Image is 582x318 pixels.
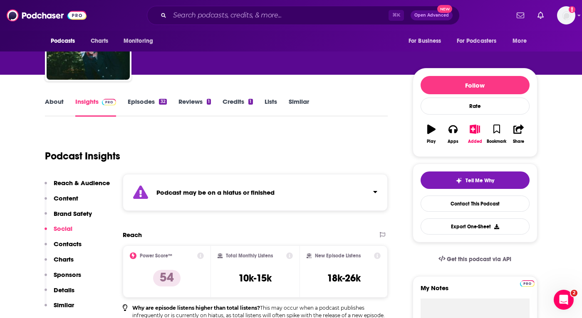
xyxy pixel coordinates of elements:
[140,253,172,259] h2: Power Score™
[54,179,110,187] p: Reach & Audience
[421,171,530,189] button: tell me why sparkleTell Me Why
[45,271,81,286] button: Sponsors
[45,150,120,162] h1: Podcast Insights
[54,255,74,263] p: Charts
[7,7,87,23] img: Podchaser - Follow, Share and Rate Podcasts
[54,240,82,248] p: Contacts
[123,174,388,211] section: Click to expand status details
[45,301,74,316] button: Similar
[45,225,72,240] button: Social
[571,290,577,296] span: 2
[265,98,277,117] a: Lists
[45,210,92,225] button: Brand Safety
[45,194,78,210] button: Content
[170,9,389,22] input: Search podcasts, credits, & more...
[456,177,462,184] img: tell me why sparkle
[520,280,535,287] img: Podchaser Pro
[178,98,211,117] a: Reviews1
[414,13,449,17] span: Open Advanced
[45,255,74,271] button: Charts
[54,225,72,232] p: Social
[207,99,211,105] div: 1
[118,33,164,49] button: open menu
[457,35,497,47] span: For Podcasters
[432,249,518,269] a: Get this podcast via API
[421,284,530,298] label: My Notes
[437,5,452,13] span: New
[468,139,482,144] div: Added
[451,33,509,49] button: open menu
[248,99,253,105] div: 1
[54,301,74,309] p: Similar
[569,6,575,13] svg: Add a profile image
[51,35,75,47] span: Podcasts
[447,256,511,263] span: Get this podcast via API
[557,6,575,24] img: User Profile
[156,188,275,196] strong: Podcast may be on a hiatus or finished
[289,98,309,117] a: Similar
[466,177,494,184] span: Tell Me Why
[45,240,82,255] button: Contacts
[520,279,535,287] a: Pro website
[123,231,142,239] h2: Reach
[132,305,260,311] b: Why are episode listens higher than total listens?
[45,33,86,49] button: open menu
[315,253,361,259] h2: New Episode Listens
[54,194,78,202] p: Content
[411,10,453,20] button: Open AdvancedNew
[421,218,530,235] button: Export One-Sheet
[507,33,537,49] button: open menu
[513,8,528,22] a: Show notifications dropdown
[45,98,64,117] a: About
[153,270,181,286] p: 54
[421,119,442,149] button: Play
[45,286,74,301] button: Details
[403,33,452,49] button: open menu
[54,210,92,218] p: Brand Safety
[327,272,361,284] h3: 18k-26k
[223,98,253,117] a: Credits1
[421,76,530,94] button: Follow
[513,139,524,144] div: Share
[159,99,166,105] div: 32
[464,119,485,149] button: Added
[54,271,81,279] p: Sponsors
[147,6,460,25] div: Search podcasts, credits, & more...
[421,196,530,212] a: Contact This Podcast
[128,98,166,117] a: Episodes32
[442,119,464,149] button: Apps
[85,33,114,49] a: Charts
[409,35,441,47] span: For Business
[427,139,436,144] div: Play
[389,10,404,21] span: ⌘ K
[557,6,575,24] button: Show profile menu
[534,8,547,22] a: Show notifications dropdown
[238,272,272,284] h3: 10k-15k
[75,98,116,117] a: InsightsPodchaser Pro
[487,139,506,144] div: Bookmark
[554,290,574,310] iframe: Intercom live chat
[486,119,508,149] button: Bookmark
[448,139,458,144] div: Apps
[54,286,74,294] p: Details
[45,179,110,194] button: Reach & Audience
[557,6,575,24] span: Logged in as jgarciaampr
[226,253,273,259] h2: Total Monthly Listens
[91,35,109,47] span: Charts
[421,98,530,115] div: Rate
[513,35,527,47] span: More
[102,99,116,105] img: Podchaser Pro
[124,35,153,47] span: Monitoring
[508,119,529,149] button: Share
